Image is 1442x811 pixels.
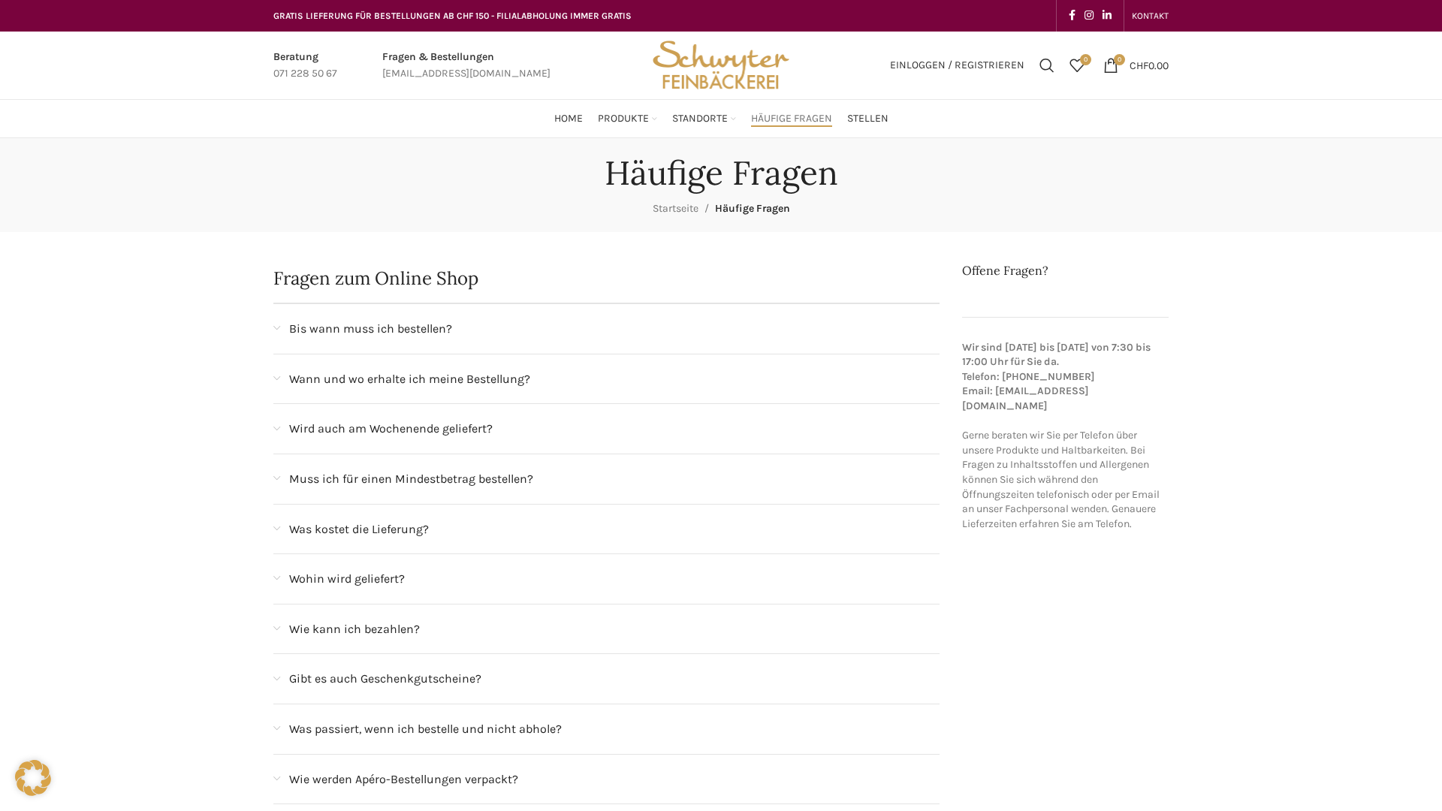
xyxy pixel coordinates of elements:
strong: Telefon: [PHONE_NUMBER] [962,370,1095,383]
span: Wohin wird geliefert? [289,569,405,589]
a: 0 CHF0.00 [1096,50,1176,80]
div: Secondary navigation [1124,1,1176,31]
a: Home [554,104,583,134]
span: Wie werden Apéro-Bestellungen verpackt? [289,770,518,789]
strong: Wir sind [DATE] bis [DATE] von 7:30 bis 17:00 Uhr für Sie da. [962,341,1151,369]
span: Home [554,112,583,126]
a: Suchen [1032,50,1062,80]
a: Produkte [598,104,657,134]
a: Häufige Fragen [751,104,832,134]
span: Bis wann muss ich bestellen? [289,319,452,339]
div: Meine Wunschliste [1062,50,1092,80]
a: Instagram social link [1080,5,1098,26]
span: CHF [1130,59,1148,71]
a: Site logo [647,58,795,71]
bdi: 0.00 [1130,59,1169,71]
img: Bäckerei Schwyter [647,32,795,99]
a: Linkedin social link [1098,5,1116,26]
a: Einloggen / Registrieren [882,50,1032,80]
span: Muss ich für einen Mindestbetrag bestellen? [289,469,533,489]
a: Facebook social link [1064,5,1080,26]
p: Gerne beraten wir Sie per Telefon über unsere Produkte und Haltbarkeiten. Bei Fragen zu Inhaltsst... [962,340,1169,532]
h2: Offene Fragen? [962,262,1169,279]
a: Startseite [653,202,698,215]
span: GRATIS LIEFERUNG FÜR BESTELLUNGEN AB CHF 150 - FILIALABHOLUNG IMMER GRATIS [273,11,632,21]
span: Häufige Fragen [751,112,832,126]
span: Einloggen / Registrieren [890,60,1024,71]
strong: Email: [EMAIL_ADDRESS][DOMAIN_NAME] [962,384,1089,412]
h1: Häufige Fragen [605,153,838,193]
a: Standorte [672,104,736,134]
h2: Fragen zum Online Shop [273,270,940,288]
a: 0 [1062,50,1092,80]
span: Was passiert, wenn ich bestelle und nicht abhole? [289,719,562,739]
span: Häufige Fragen [715,202,790,215]
span: KONTAKT [1132,11,1169,21]
span: 0 [1114,54,1125,65]
a: Stellen [847,104,888,134]
span: Produkte [598,112,649,126]
div: Main navigation [266,104,1176,134]
span: 0 [1080,54,1091,65]
span: Wann und wo erhalte ich meine Bestellung? [289,369,530,389]
span: Wie kann ich bezahlen? [289,620,420,639]
a: KONTAKT [1132,1,1169,31]
a: Infobox link [273,49,337,83]
span: Wird auch am Wochenende geliefert? [289,419,493,439]
span: Stellen [847,112,888,126]
span: Gibt es auch Geschenkgutscheine? [289,669,481,689]
a: Infobox link [382,49,551,83]
span: Was kostet die Lieferung? [289,520,429,539]
span: Standorte [672,112,728,126]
